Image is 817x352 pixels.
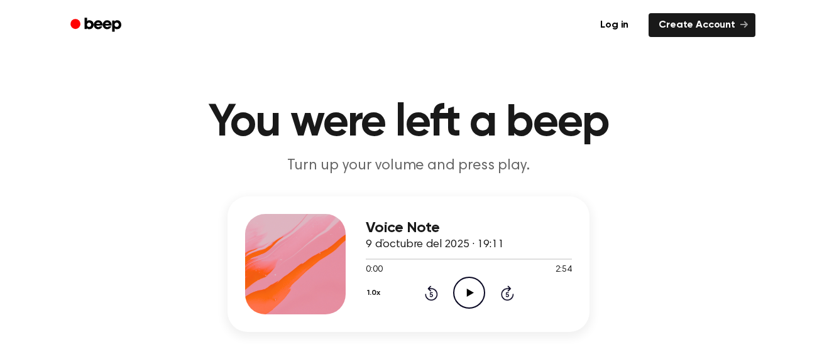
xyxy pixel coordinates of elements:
[366,264,382,277] span: 0:00
[87,100,730,146] h1: You were left a beep
[649,13,755,37] a: Create Account
[588,11,641,40] a: Log in
[366,220,572,237] h3: Voice Note
[62,13,133,38] a: Beep
[556,264,572,277] span: 2:54
[366,282,385,304] button: 1.0x
[167,156,650,176] p: Turn up your volume and press play.
[366,239,504,250] span: 9 d’octubre del 2025 · 19:11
